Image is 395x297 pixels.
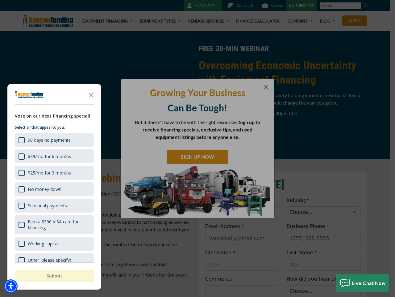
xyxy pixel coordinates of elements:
p: Select all that appeal to you: [15,124,94,131]
img: Company logo [15,91,44,98]
div: Earn a $300 VISA card for financing [28,219,90,230]
button: Live Chat Now [336,274,389,292]
div: Earn a $300 VISA card for financing [15,215,94,234]
div: $99/mo for 6 months [28,153,71,159]
div: Seasonal payments [15,199,94,213]
div: Seasonal payments [28,203,67,209]
div: Working capital [15,237,94,251]
button: Close the survey [85,88,98,101]
div: $99/mo for 6 months [15,149,94,163]
span: Live Chat Now [352,280,386,286]
div: Vote on our next financing special! [15,113,94,119]
div: $25/mo for 3 months [28,170,71,176]
div: No money down [15,182,94,196]
div: 90 days no payments [28,137,71,143]
div: Other (please specify) [15,253,94,267]
div: No money down [28,186,61,192]
div: Working capital [28,241,58,247]
div: Other (please specify) [28,257,71,263]
div: $25/mo for 3 months [15,166,94,180]
button: Submit [15,270,94,282]
div: Accessibility Menu [4,279,18,293]
div: Survey [7,84,101,290]
div: 90 days no payments [15,133,94,147]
